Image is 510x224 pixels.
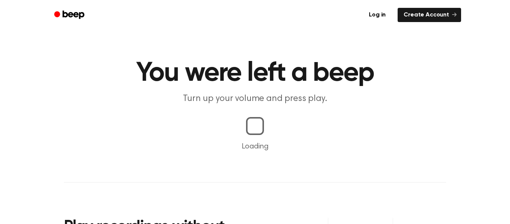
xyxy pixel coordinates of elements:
[49,8,91,22] a: Beep
[9,141,501,152] p: Loading
[64,60,446,87] h1: You were left a beep
[112,93,398,105] p: Turn up your volume and press play.
[361,6,393,24] a: Log in
[398,8,461,22] a: Create Account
